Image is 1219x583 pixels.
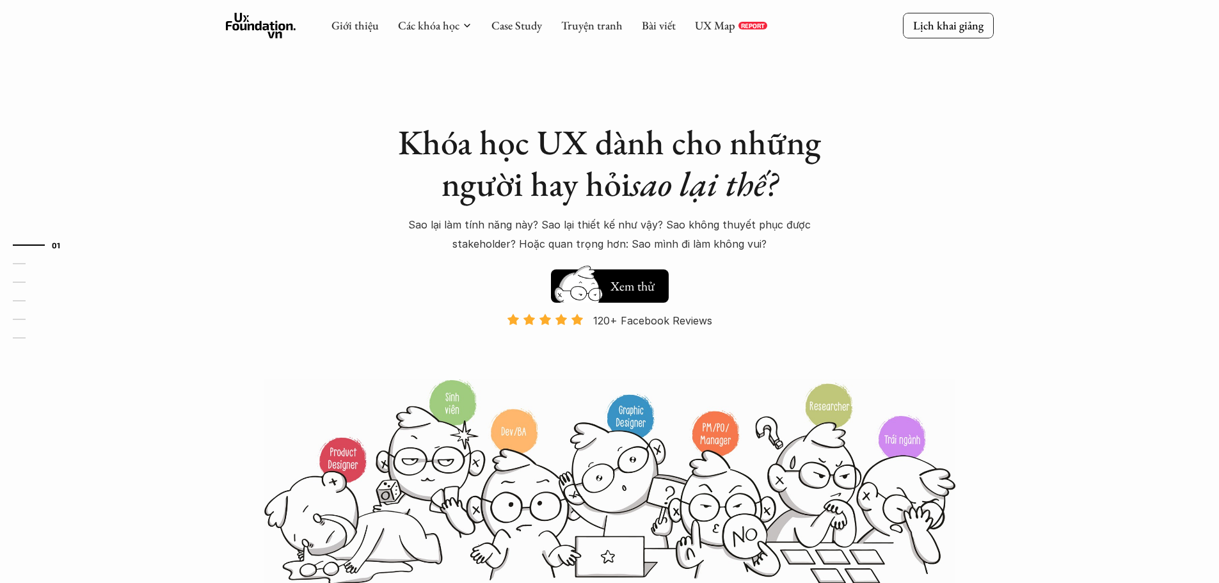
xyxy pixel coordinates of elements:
a: REPORT [738,22,767,29]
p: Lịch khai giảng [913,18,984,33]
em: sao lại thế? [630,161,777,206]
p: REPORT [741,22,765,29]
a: 01 [13,237,74,253]
a: UX Map [695,18,735,33]
a: Xem thử [551,263,669,303]
a: Các khóa học [398,18,459,33]
h5: Xem thử [609,277,656,295]
a: Bài viết [642,18,676,33]
a: Truyện tranh [561,18,623,33]
h1: Khóa học UX dành cho những người hay hỏi [386,122,834,205]
strong: 01 [52,241,61,250]
a: Giới thiệu [331,18,379,33]
p: Sao lại làm tính năng này? Sao lại thiết kế như vậy? Sao không thuyết phục được stakeholder? Hoặc... [386,215,834,254]
p: 120+ Facebook Reviews [593,311,712,330]
a: Case Study [491,18,542,33]
a: Lịch khai giảng [903,13,994,38]
a: 120+ Facebook Reviews [496,313,724,378]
